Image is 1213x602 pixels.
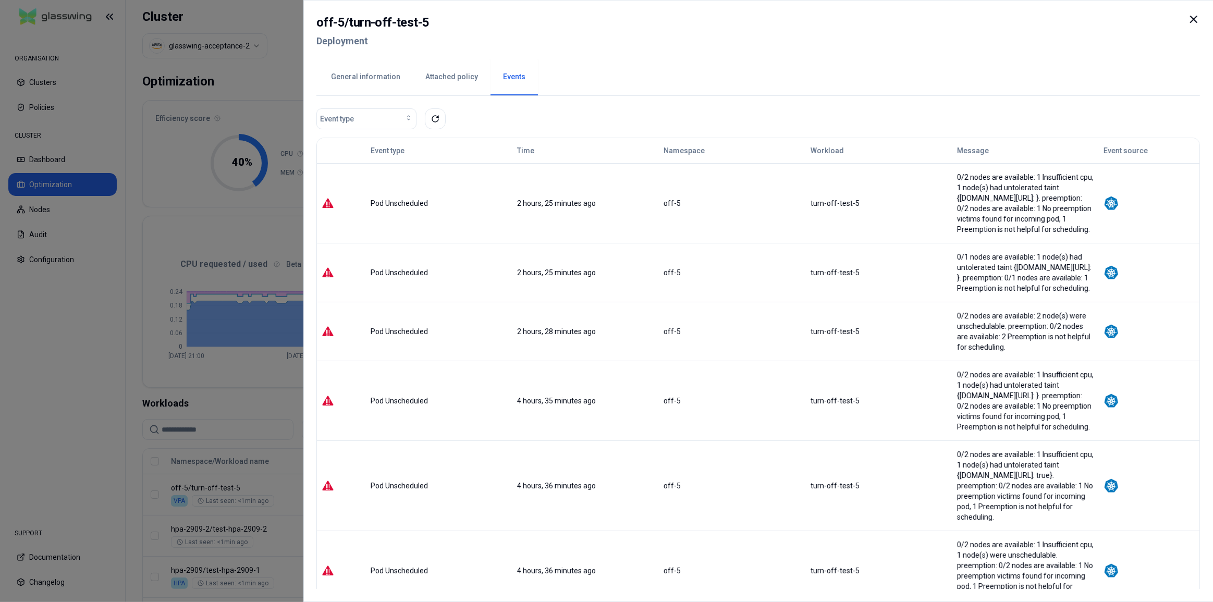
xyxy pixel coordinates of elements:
button: Message [957,140,989,161]
img: error [322,266,334,279]
div: Pod Unscheduled [371,481,508,491]
img: kubernetes [1104,478,1119,494]
img: kubernetes [1104,393,1119,409]
div: 0/2 nodes are available: 2 node(s) were unschedulable. preemption: 0/2 nodes are available: 2 Pre... [957,311,1094,352]
div: Pod Unscheduled [371,267,508,278]
img: kubernetes [1104,265,1119,280]
button: Event type [371,140,405,161]
img: error [322,197,334,210]
button: Attached policy [413,59,491,95]
img: error [322,325,334,338]
button: Event source [1104,140,1148,161]
div: turn-off-test-5 [810,326,947,337]
div: 0/2 nodes are available: 1 Insufficient cpu, 1 node(s) had untolerated taint {[DOMAIN_NAME][URL]:... [957,370,1094,432]
span: 4 hours, 36 minutes ago [517,567,596,575]
div: Pod Unscheduled [371,566,508,576]
span: 4 hours, 36 minutes ago [517,482,596,490]
div: 0/2 nodes are available: 1 Insufficient cpu, 1 node(s) were unschedulable. preemption: 0/2 nodes ... [957,539,1094,602]
span: 2 hours, 25 minutes ago [517,268,596,277]
span: 4 hours, 35 minutes ago [517,397,596,405]
div: Pod Unscheduled [371,396,508,406]
div: off-5 [664,396,801,406]
span: 2 hours, 25 minutes ago [517,199,596,207]
div: off-5 [664,198,801,208]
div: turn-off-test-5 [810,566,947,576]
div: turn-off-test-5 [810,396,947,406]
img: error [322,480,334,492]
img: error [322,564,334,577]
button: Workload [810,140,843,161]
button: Time [517,140,534,161]
div: turn-off-test-5 [810,198,947,208]
div: turn-off-test-5 [810,481,947,491]
button: Namespace [664,140,705,161]
button: Events [491,59,538,95]
div: Pod Unscheduled [371,326,508,337]
div: 0/1 nodes are available: 1 node(s) had untolerated taint {[DOMAIN_NAME][URL]: }. preemption: 0/1 ... [957,252,1094,293]
span: 2 hours, 28 minutes ago [517,327,596,336]
div: 0/2 nodes are available: 1 Insufficient cpu, 1 node(s) had untolerated taint {[DOMAIN_NAME][URL]:... [957,172,1094,235]
div: turn-off-test-5 [810,267,947,278]
img: error [322,395,334,407]
img: kubernetes [1104,195,1119,211]
h2: Deployment [316,32,429,51]
div: off-5 [664,566,801,576]
div: off-5 [664,481,801,491]
img: kubernetes [1104,324,1119,339]
div: Pod Unscheduled [371,198,508,208]
button: Event type [316,108,416,129]
div: 0/2 nodes are available: 1 Insufficient cpu, 1 node(s) had untolerated taint {[DOMAIN_NAME][URL]:... [957,449,1094,522]
div: off-5 [664,326,801,337]
button: General information [318,59,413,95]
img: kubernetes [1104,563,1119,579]
span: Event type [320,114,354,124]
h2: off-5 / turn-off-test-5 [316,13,429,32]
div: off-5 [664,267,801,278]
